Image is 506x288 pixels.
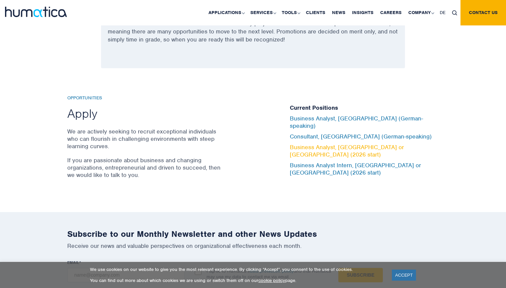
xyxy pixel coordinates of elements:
a: ACCEPT [392,270,416,281]
img: logo [5,7,67,17]
p: We are actively seeking to recruit exceptional individuals who can flourish in challenging enviro... [67,128,223,150]
span: EMAIL [67,260,79,265]
p: If you are passionate about business and changing organizations, entrepreneurial and driven to su... [67,157,223,179]
a: Business Analyst, [GEOGRAPHIC_DATA] (German-speaking) [290,115,423,129]
a: Consultant, [GEOGRAPHIC_DATA] (German-speaking) [290,133,432,140]
h2: Apply [67,106,223,121]
a: cookie policy [258,278,285,283]
p: Receive our news and valuable perspectives on organizational effectiveness each month. [67,242,439,250]
h6: Opportunities [67,95,223,101]
a: Business Analyst, [GEOGRAPHIC_DATA] or [GEOGRAPHIC_DATA] (2026 start) [290,143,404,158]
h5: Current Positions [290,104,439,112]
h2: Subscribe to our Monthly Newsletter and other News Updates [67,229,439,239]
a: Business Analyst Intern, [GEOGRAPHIC_DATA] or [GEOGRAPHIC_DATA] (2026 start) [290,162,421,176]
img: search_icon [452,10,457,15]
span: DE [440,10,445,15]
p: As a result of the coaching, regular feedback and fast-track learning, you can expect to progress... [108,11,398,52]
p: You can find out more about which cookies we are using or switch them off on our page. [90,278,384,283]
p: We use cookies on our website to give you the most relevant experience. By clicking “Accept”, you... [90,267,384,272]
